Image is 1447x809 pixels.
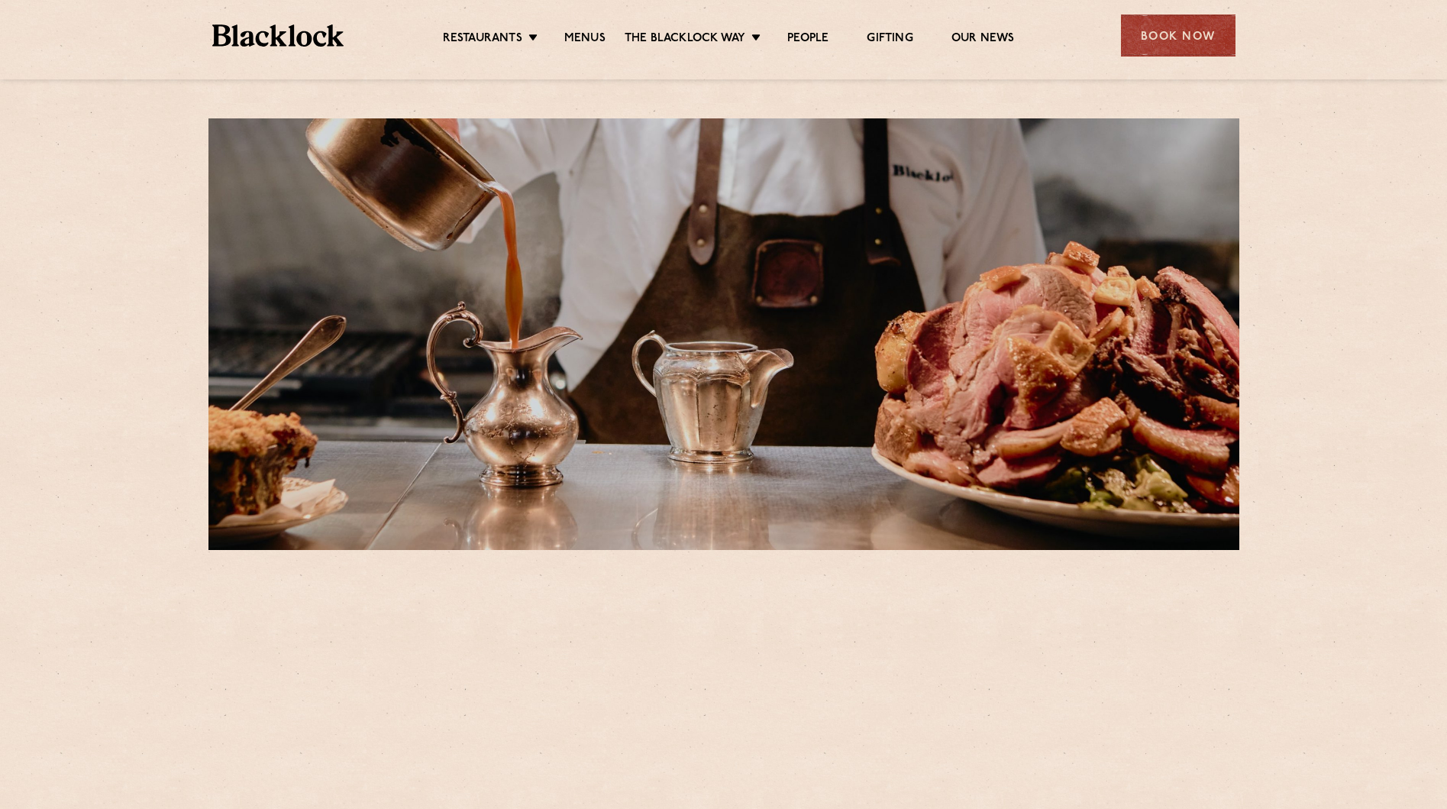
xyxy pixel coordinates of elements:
a: Our News [951,31,1015,48]
a: Menus [564,31,606,48]
a: People [787,31,828,48]
img: BL_Textured_Logo-footer-cropped.svg [212,24,344,47]
div: Book Now [1121,15,1235,57]
a: Gifting [867,31,912,48]
a: Restaurants [443,31,522,48]
a: The Blacklock Way [625,31,745,48]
